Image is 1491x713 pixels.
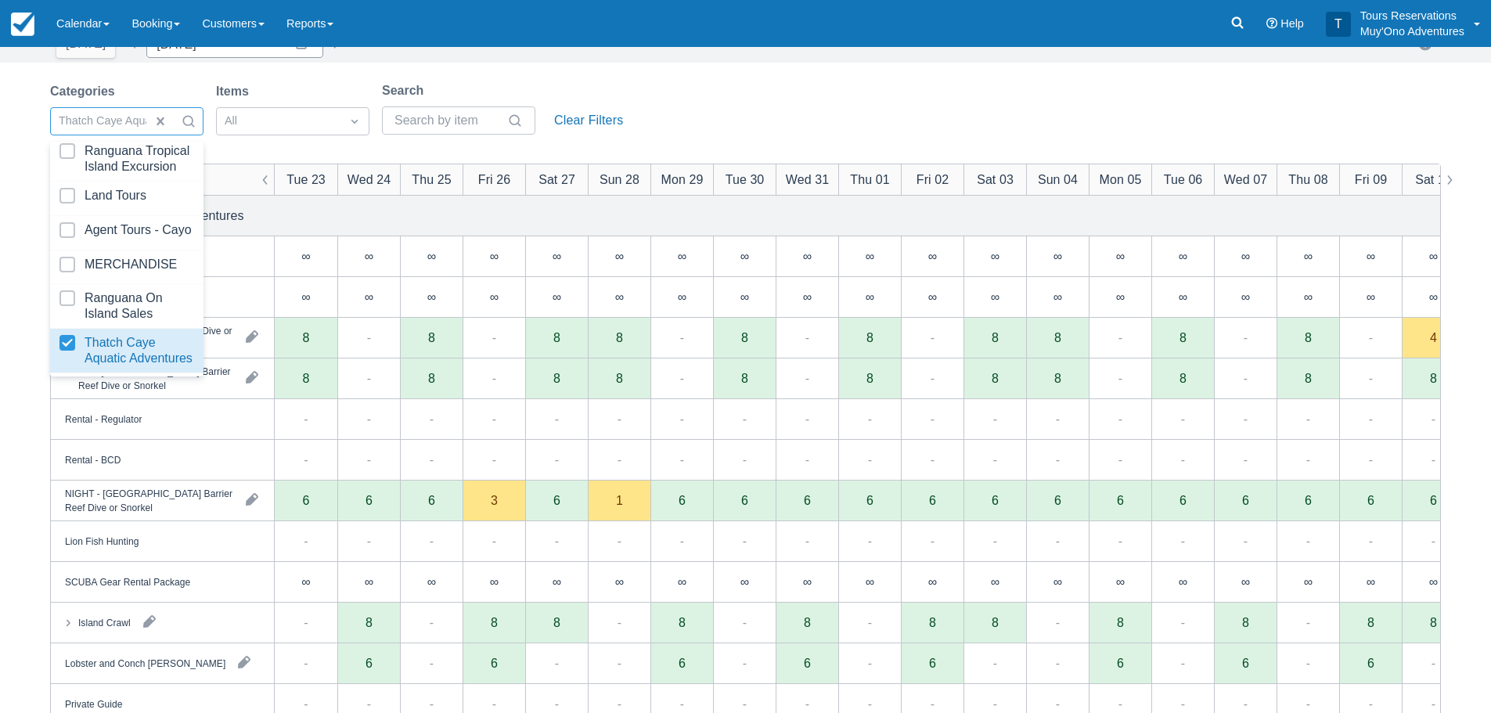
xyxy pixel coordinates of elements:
[838,562,901,603] div: ∞
[65,412,142,426] div: Rental - Regulator
[741,331,748,344] div: 8
[347,113,362,129] span: Dropdown icon
[726,170,765,189] div: Tue 30
[538,170,575,189] div: Sat 27
[65,452,121,466] div: Rental - BCD
[367,450,371,469] div: -
[1053,290,1062,303] div: ∞
[1304,250,1313,262] div: ∞
[866,290,874,303] div: ∞
[1089,481,1151,521] div: 6
[275,562,337,603] div: ∞
[803,290,812,303] div: ∞
[1224,170,1267,189] div: Wed 07
[365,575,373,588] div: ∞
[430,409,434,428] div: -
[1181,409,1185,428] div: -
[786,170,829,189] div: Wed 31
[400,277,463,318] div: ∞
[301,250,310,262] div: ∞
[804,494,811,506] div: 6
[928,250,937,262] div: ∞
[866,331,873,344] div: 8
[1244,369,1248,387] div: -
[1089,236,1151,277] div: ∞
[1054,494,1061,506] div: 6
[992,494,999,506] div: 6
[275,236,337,277] div: ∞
[367,369,371,387] div: -
[740,250,749,262] div: ∞
[1432,531,1435,550] div: -
[400,236,463,277] div: ∞
[275,481,337,521] div: 6
[1089,562,1151,603] div: ∞
[805,409,809,428] div: -
[1241,250,1250,262] div: ∞
[680,328,684,347] div: -
[901,236,963,277] div: ∞
[1430,331,1437,344] div: 4
[1118,450,1122,469] div: -
[1118,409,1122,428] div: -
[1277,562,1339,603] div: ∞
[1305,372,1312,384] div: 8
[304,450,308,469] div: -
[1214,277,1277,318] div: ∞
[491,494,498,506] div: 3
[1026,277,1089,318] div: ∞
[1118,328,1122,347] div: -
[427,250,436,262] div: ∞
[478,170,510,189] div: Fri 26
[1053,250,1062,262] div: ∞
[1116,575,1125,588] div: ∞
[1054,372,1061,384] div: 8
[301,575,310,588] div: ∞
[917,170,949,189] div: Fri 02
[679,657,686,669] div: 6
[850,170,889,189] div: Thu 01
[1116,290,1125,303] div: ∞
[588,481,650,521] div: 1
[776,643,838,684] div: 6
[303,494,310,506] div: 6
[931,328,935,347] div: -
[1432,409,1435,428] div: -
[490,575,499,588] div: ∞
[1339,562,1402,603] div: ∞
[931,369,935,387] div: -
[1151,562,1214,603] div: ∞
[286,170,326,189] div: Tue 23
[1369,531,1373,550] div: -
[928,575,937,588] div: ∞
[776,481,838,521] div: 6
[803,250,812,262] div: ∞
[304,531,308,550] div: -
[1164,170,1203,189] div: Tue 06
[588,236,650,277] div: ∞
[553,250,561,262] div: ∞
[1367,250,1375,262] div: ∞
[650,277,713,318] div: ∞
[680,531,684,550] div: -
[866,372,873,384] div: 8
[553,494,560,506] div: 6
[555,450,559,469] div: -
[1369,328,1373,347] div: -
[367,531,371,550] div: -
[366,657,373,669] div: 6
[367,328,371,347] div: -
[65,486,233,514] div: NIGHT - [GEOGRAPHIC_DATA] Barrier Reef Dive or Snorkel
[1179,331,1187,344] div: 8
[680,369,684,387] div: -
[901,643,963,684] div: 6
[1339,481,1402,521] div: 6
[615,250,624,262] div: ∞
[1089,277,1151,318] div: ∞
[400,481,463,521] div: 6
[1288,170,1327,189] div: Thu 08
[1367,575,1375,588] div: ∞
[1306,450,1310,469] div: -
[1118,369,1122,387] div: -
[1151,236,1214,277] div: ∞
